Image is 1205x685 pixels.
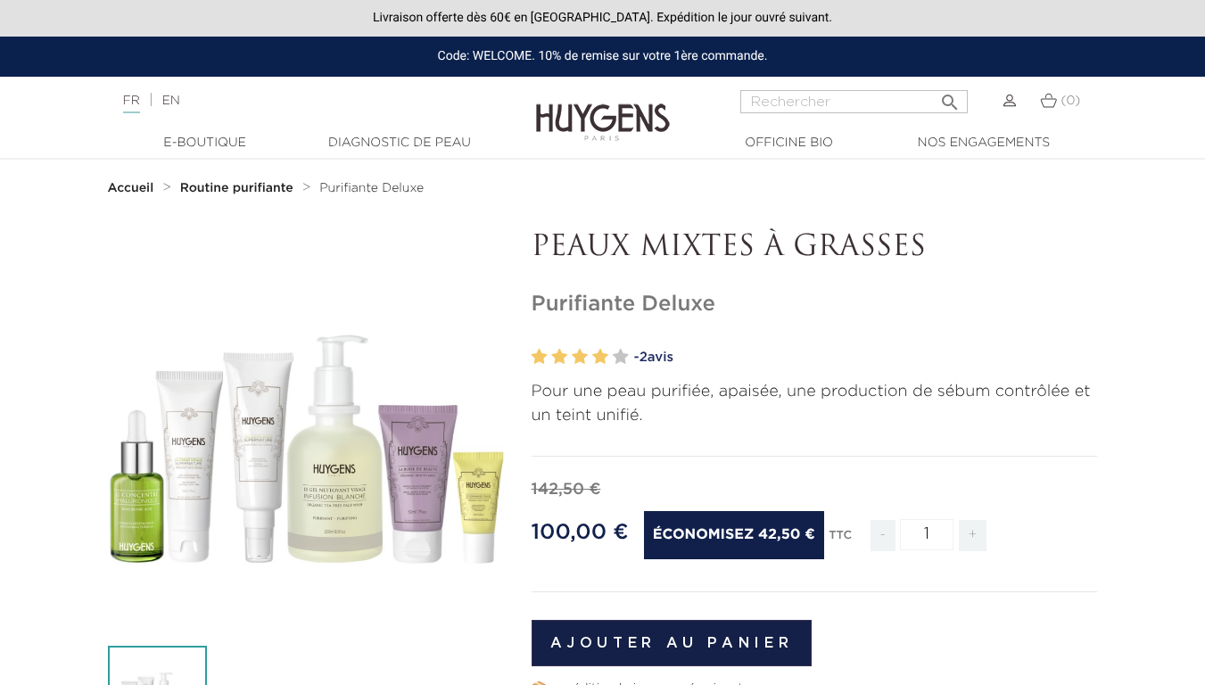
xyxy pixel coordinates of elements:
[700,134,879,153] a: Officine Bio
[108,182,154,194] strong: Accueil
[829,516,852,565] div: TTC
[871,520,895,551] span: -
[640,351,648,364] span: 2
[161,95,179,107] a: EN
[536,75,670,144] img: Huygens
[613,344,629,370] label: 5
[572,344,588,370] label: 3
[180,181,298,195] a: Routine purifiante
[532,344,548,370] label: 1
[532,380,1098,428] p: Pour une peau purifiée, apaisée, une production de sébum contrôlée et un teint unifié.
[319,182,424,194] span: Purifiante Deluxe
[895,134,1073,153] a: Nos engagements
[310,134,489,153] a: Diagnostic de peau
[740,90,968,113] input: Rechercher
[1061,95,1080,107] span: (0)
[114,90,489,111] div: |
[551,344,567,370] label: 2
[319,181,424,195] a: Purifiante Deluxe
[959,520,987,551] span: +
[644,511,824,559] span: Économisez 42,50 €
[532,522,629,543] span: 100,00 €
[634,344,1098,371] a: -2avis
[592,344,608,370] label: 4
[108,181,158,195] a: Accueil
[900,519,953,550] input: Quantité
[532,482,601,498] span: 142,50 €
[123,95,140,113] a: FR
[180,182,293,194] strong: Routine purifiante
[116,134,294,153] a: E-Boutique
[934,85,966,109] button: 
[532,292,1098,318] h1: Purifiante Deluxe
[939,87,961,108] i: 
[532,620,813,666] button: Ajouter au panier
[532,231,1098,265] p: PEAUX MIXTES À GRASSES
